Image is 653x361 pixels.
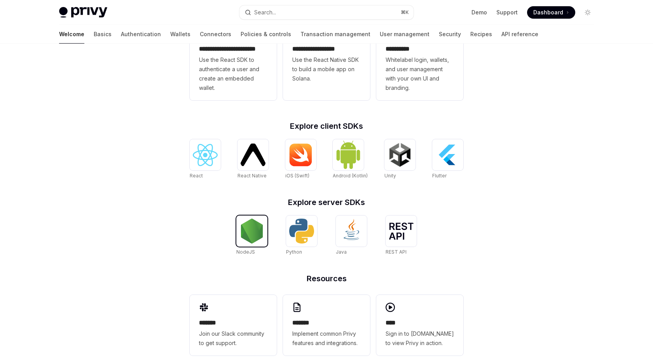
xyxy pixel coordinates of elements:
[190,139,221,180] a: ReactReact
[285,139,316,180] a: iOS (Swift)iOS (Swift)
[384,173,396,179] span: Unity
[241,25,291,44] a: Policies & controls
[59,7,107,18] img: light logo
[432,173,447,179] span: Flutter
[283,295,370,356] a: **** **Implement common Privy features and integrations.
[300,25,370,44] a: Transaction management
[190,122,463,130] h2: Explore client SDKs
[286,216,317,256] a: PythonPython
[581,6,594,19] button: Toggle dark mode
[533,9,563,16] span: Dashboard
[333,173,368,179] span: Android (Kotlin)
[389,223,414,240] img: REST API
[380,25,430,44] a: User management
[435,142,460,167] img: Flutter
[200,25,231,44] a: Connectors
[527,6,575,19] a: Dashboard
[333,139,368,180] a: Android (Kotlin)Android (Kotlin)
[386,329,454,348] span: Sign in to [DOMAIN_NAME] to view Privy in action.
[199,329,267,348] span: Join our Slack community to get support.
[384,139,416,180] a: UnityUnity
[336,140,361,169] img: Android (Kotlin)
[286,249,302,255] span: Python
[59,25,84,44] a: Welcome
[336,216,367,256] a: JavaJava
[496,9,518,16] a: Support
[237,173,267,179] span: React Native
[236,249,255,255] span: NodeJS
[190,295,277,356] a: **** **Join our Slack community to get support.
[292,329,361,348] span: Implement common Privy features and integrations.
[236,216,267,256] a: NodeJSNodeJS
[388,142,412,167] img: Unity
[121,25,161,44] a: Authentication
[241,144,265,166] img: React Native
[193,144,218,166] img: React
[94,25,112,44] a: Basics
[439,25,461,44] a: Security
[386,249,407,255] span: REST API
[199,55,267,93] span: Use the React SDK to authenticate a user and create an embedded wallet.
[288,143,313,166] img: iOS (Swift)
[470,25,492,44] a: Recipes
[190,198,463,206] h2: Explore server SDKs
[336,249,347,255] span: Java
[376,21,463,100] a: **** *****Whitelabel login, wallets, and user management with your own UI and branding.
[386,216,417,256] a: REST APIREST API
[376,295,463,356] a: ****Sign in to [DOMAIN_NAME] to view Privy in action.
[239,5,414,19] button: Open search
[339,219,364,244] img: Java
[239,219,264,244] img: NodeJS
[401,9,409,16] span: ⌘ K
[283,21,370,100] a: **** **** **** ***Use the React Native SDK to build a mobile app on Solana.
[170,25,190,44] a: Wallets
[254,8,276,17] div: Search...
[501,25,538,44] a: API reference
[190,173,203,179] span: React
[432,139,463,180] a: FlutterFlutter
[190,275,463,282] h2: Resources
[237,139,269,180] a: React NativeReact Native
[292,55,361,83] span: Use the React Native SDK to build a mobile app on Solana.
[289,219,314,244] img: Python
[285,173,309,179] span: iOS (Swift)
[471,9,487,16] a: Demo
[386,55,454,93] span: Whitelabel login, wallets, and user management with your own UI and branding.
